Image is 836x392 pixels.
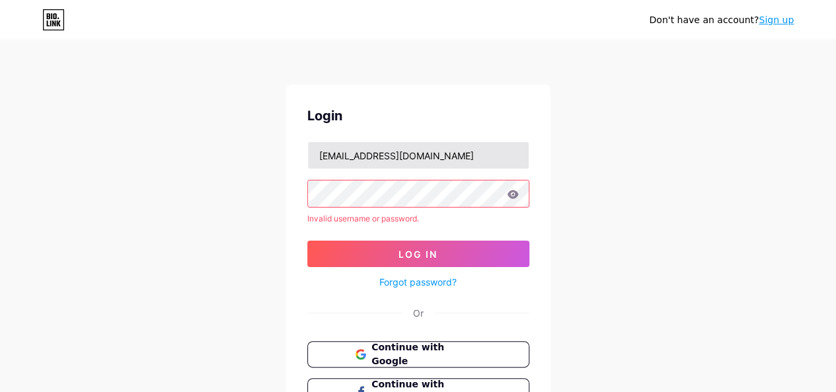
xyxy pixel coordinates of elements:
div: Or [413,306,424,320]
a: Sign up [759,15,794,25]
button: Log In [307,241,529,267]
div: Invalid username or password. [307,213,529,225]
span: Log In [399,249,437,260]
a: Forgot password? [379,275,457,289]
div: Don't have an account? [649,13,794,27]
input: Username [308,142,529,169]
div: Login [307,106,529,126]
button: Continue with Google [307,341,529,368]
span: Continue with Google [371,340,480,368]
